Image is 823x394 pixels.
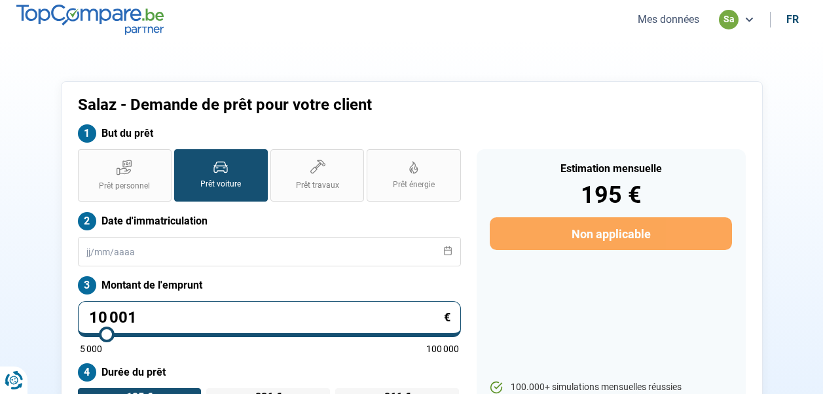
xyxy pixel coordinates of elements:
span: € [444,312,450,323]
span: Prêt personnel [99,181,150,192]
span: 5 000 [80,344,102,353]
input: jj/mm/aaaa [78,237,461,266]
label: But du prêt [78,124,461,143]
button: Mes données [634,12,703,26]
span: Prêt voiture [200,179,241,190]
img: TopCompare.be [16,5,164,34]
div: sa [719,10,739,29]
span: Prêt travaux [296,180,339,191]
label: Durée du prêt [78,363,461,382]
span: Prêt énergie [393,179,435,190]
div: Estimation mensuelle [490,164,731,174]
div: 195 € [490,183,731,207]
button: Non applicable [490,217,731,250]
li: 100.000+ simulations mensuelles réussies [490,381,731,394]
h1: Salaz - Demande de prêt pour votre client [78,96,575,115]
span: 100 000 [426,344,459,353]
div: fr [786,13,799,26]
label: Montant de l'emprunt [78,276,461,295]
label: Date d'immatriculation [78,212,461,230]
